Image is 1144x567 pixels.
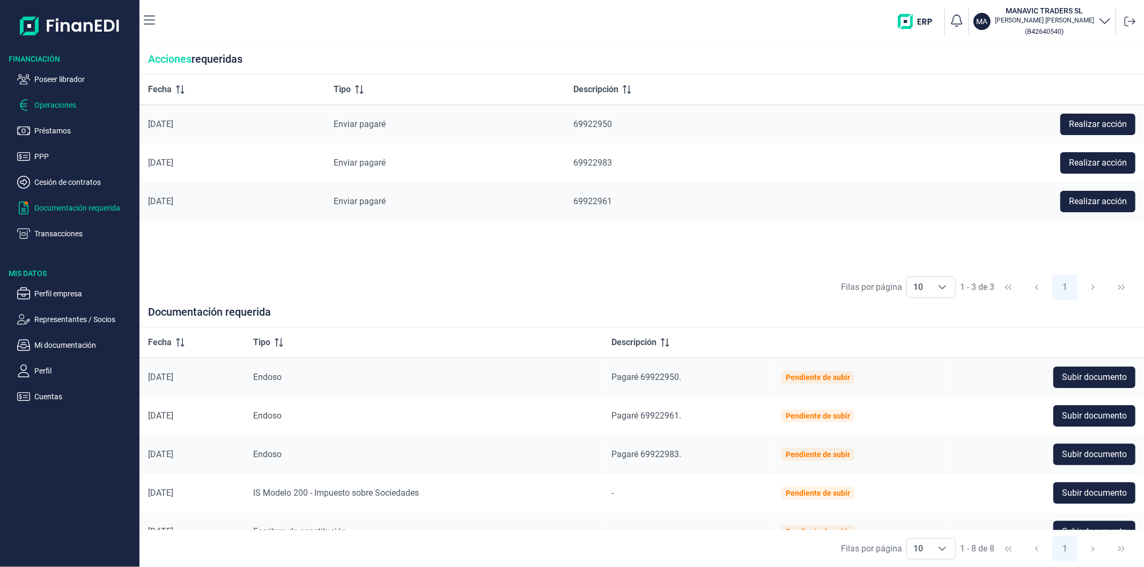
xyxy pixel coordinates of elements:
span: 10 [907,539,929,559]
button: Préstamos [17,124,135,137]
span: Realizar acción [1069,118,1127,131]
button: Page 1 [1052,274,1078,300]
button: Realizar acción [1060,114,1135,135]
span: IS Modelo 200 - Impuesto sobre Sociedades [253,488,419,498]
span: 69922950 [573,119,612,129]
span: Enviar pagaré [334,196,386,206]
div: requeridas [139,44,1144,74]
button: Subir documento [1053,367,1135,388]
div: [DATE] [148,526,236,537]
div: [DATE] [148,196,316,207]
div: Pendiente de subir [786,450,850,459]
span: Endoso [253,372,282,382]
span: Tipo [334,83,351,96]
button: Cesión de contratos [17,176,135,189]
button: Next Page [1080,536,1106,562]
span: 69922961 [573,196,612,206]
span: - [611,488,614,498]
button: Next Page [1080,274,1106,300]
span: - [611,526,614,536]
div: [DATE] [148,488,236,498]
div: [DATE] [148,119,316,130]
div: Documentación requerida [139,305,1144,327]
button: Documentación requerida [17,202,135,214]
button: Last Page [1109,274,1134,300]
button: Representantes / Socios [17,313,135,326]
span: Endoso [253,449,282,459]
span: Subir documento [1062,409,1127,422]
button: Subir documento [1053,405,1135,427]
span: Tipo [253,336,270,349]
p: Cuentas [34,390,135,403]
span: Pagaré 69922983. [611,449,681,459]
span: Subir documento [1062,525,1127,538]
p: Documentación requerida [34,202,135,214]
button: Subir documento [1053,444,1135,465]
button: Previous Page [1024,274,1050,300]
p: Cesión de contratos [34,176,135,189]
h3: MANAVIC TRADERS SL [995,5,1094,16]
button: Realizar acción [1060,191,1135,212]
p: MA [977,16,988,27]
button: Last Page [1109,536,1134,562]
div: Filas por página [841,281,902,294]
span: Fecha [148,83,172,96]
span: Subir documento [1062,487,1127,499]
span: Subir documento [1062,371,1127,384]
p: Representantes / Socios [34,313,135,326]
button: MAMANAVIC TRADERS SL[PERSON_NAME] [PERSON_NAME](B42640540) [973,5,1111,38]
p: PPP [34,150,135,163]
img: Logo de aplicación [20,9,120,43]
div: Pendiente de subir [786,373,850,382]
span: Enviar pagaré [334,158,386,168]
span: Realizar acción [1069,195,1127,208]
span: 10 [907,277,929,297]
p: Mi documentación [34,339,135,352]
p: Perfil empresa [34,287,135,300]
div: Choose [929,277,955,297]
button: Mi documentación [17,339,135,352]
span: Descripción [573,83,618,96]
span: Realizar acción [1069,156,1127,169]
div: Choose [929,539,955,559]
span: Pagaré 69922950. [611,372,681,382]
span: 1 - 3 de 3 [960,283,994,292]
button: Perfil empresa [17,287,135,300]
span: 69922983 [573,158,612,168]
p: Préstamos [34,124,135,137]
small: Copiar cif [1025,27,1064,35]
button: Transacciones [17,227,135,240]
button: PPP [17,150,135,163]
button: First Page [995,536,1021,562]
div: Pendiente de subir [786,412,850,420]
span: Escritura de constitución [253,526,346,536]
span: Descripción [611,336,656,349]
span: Pagaré 69922961. [611,411,681,421]
p: Transacciones [34,227,135,240]
button: First Page [995,274,1021,300]
span: Acciones [148,53,191,65]
div: [DATE] [148,411,236,421]
div: Pendiente de subir [786,489,850,497]
span: Endoso [253,411,282,421]
img: erp [898,14,940,29]
button: Subir documento [1053,521,1135,542]
div: [DATE] [148,449,236,460]
button: Poseer librador [17,73,135,86]
span: Subir documento [1062,448,1127,461]
div: Pendiente de subir [786,527,850,536]
span: Fecha [148,336,172,349]
p: Operaciones [34,99,135,111]
button: Realizar acción [1060,152,1135,174]
p: Perfil [34,364,135,377]
div: [DATE] [148,158,316,168]
button: Cuentas [17,390,135,403]
button: Perfil [17,364,135,377]
button: Operaciones [17,99,135,111]
span: Enviar pagaré [334,119,386,129]
button: Subir documento [1053,482,1135,504]
button: Previous Page [1024,536,1050,562]
p: Poseer librador [34,73,135,86]
span: 1 - 8 de 8 [960,544,994,553]
p: [PERSON_NAME] [PERSON_NAME] [995,16,1094,25]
